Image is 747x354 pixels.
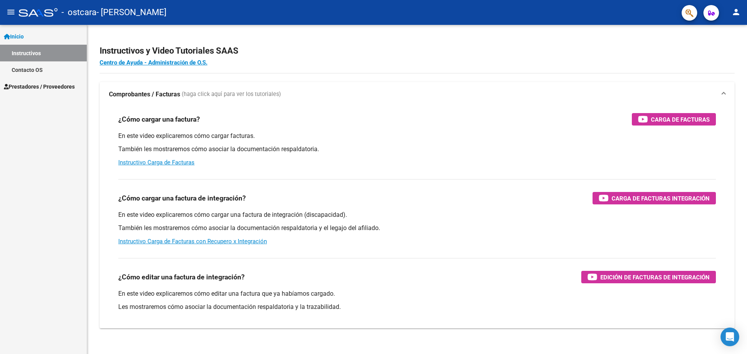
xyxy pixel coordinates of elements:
[118,238,267,245] a: Instructivo Carga de Facturas con Recupero x Integración
[118,114,200,125] h3: ¿Cómo cargar una factura?
[721,328,739,346] div: Open Intercom Messenger
[4,32,24,41] span: Inicio
[61,4,96,21] span: - ostcara
[731,7,741,17] mat-icon: person
[109,90,180,99] strong: Comprobantes / Facturas
[651,115,710,124] span: Carga de Facturas
[600,272,710,282] span: Edición de Facturas de integración
[581,271,716,283] button: Edición de Facturas de integración
[118,193,246,204] h3: ¿Cómo cargar una factura de integración?
[100,82,735,107] mat-expansion-panel-header: Comprobantes / Facturas (haga click aquí para ver los tutoriales)
[118,224,716,232] p: También les mostraremos cómo asociar la documentación respaldatoria y el legajo del afiliado.
[118,159,195,166] a: Instructivo Carga de Facturas
[6,7,16,17] mat-icon: menu
[593,192,716,204] button: Carga de Facturas Integración
[100,107,735,328] div: Comprobantes / Facturas (haga click aquí para ver los tutoriales)
[182,90,281,99] span: (haga click aquí para ver los tutoriales)
[118,272,245,283] h3: ¿Cómo editar una factura de integración?
[632,113,716,126] button: Carga de Facturas
[118,132,716,140] p: En este video explicaremos cómo cargar facturas.
[100,59,207,66] a: Centro de Ayuda - Administración de O.S.
[118,211,716,219] p: En este video explicaremos cómo cargar una factura de integración (discapacidad).
[4,82,75,91] span: Prestadores / Proveedores
[100,44,735,58] h2: Instructivos y Video Tutoriales SAAS
[612,194,710,203] span: Carga de Facturas Integración
[118,303,716,311] p: Les mostraremos cómo asociar la documentación respaldatoria y la trazabilidad.
[118,289,716,298] p: En este video explicaremos cómo editar una factura que ya habíamos cargado.
[96,4,167,21] span: - [PERSON_NAME]
[118,145,716,153] p: También les mostraremos cómo asociar la documentación respaldatoria.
